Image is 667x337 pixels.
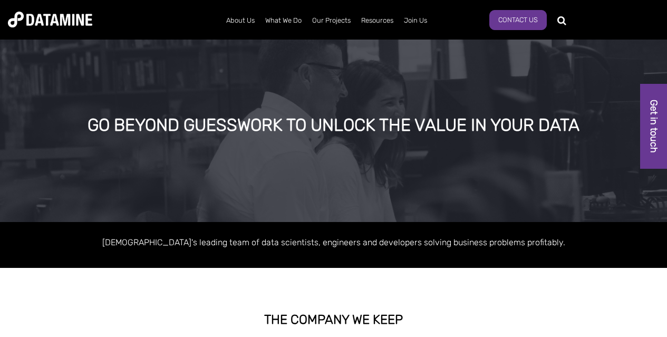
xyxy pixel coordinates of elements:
a: Join Us [399,7,432,34]
p: [DEMOGRAPHIC_DATA]'s leading team of data scientists, engineers and developers solving business p... [33,235,634,249]
a: Contact Us [489,10,547,30]
a: What We Do [260,7,307,34]
a: Get in touch [640,84,667,169]
a: Resources [356,7,399,34]
div: GO BEYOND GUESSWORK TO UNLOCK THE VALUE IN YOUR DATA [80,116,587,135]
a: About Us [221,7,260,34]
a: Our Projects [307,7,356,34]
img: Datamine [8,12,92,27]
strong: THE COMPANY WE KEEP [264,312,403,327]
